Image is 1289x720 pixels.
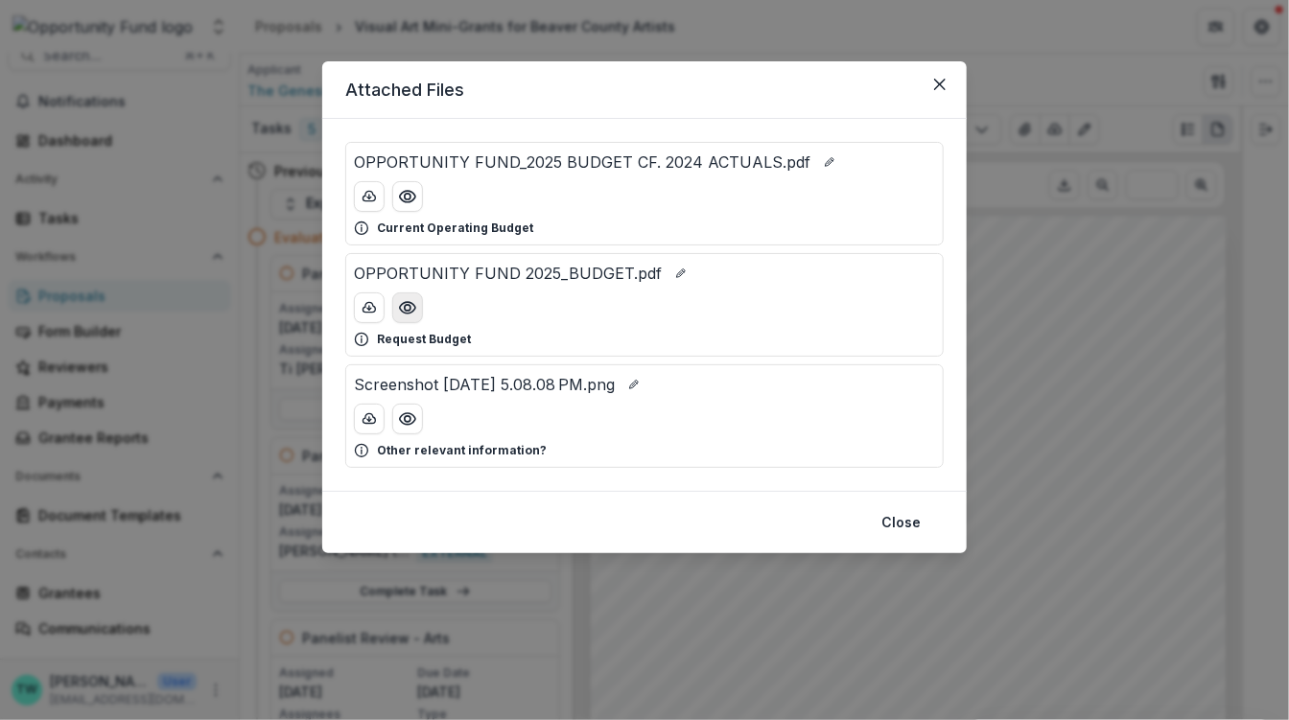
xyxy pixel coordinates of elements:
[377,331,471,348] p: Request Budget
[354,292,385,323] button: download-button
[354,404,385,434] button: download-button
[622,373,645,396] button: edit-file-name
[669,262,692,285] button: edit-file-name
[354,151,810,174] p: OPPORTUNITY FUND_2025 BUDGET CF. 2024 ACTUALS.pdf
[354,373,615,396] p: Screenshot [DATE] 5.08.08 PM.png
[354,262,662,285] p: OPPORTUNITY FUND 2025_BUDGET.pdf
[377,220,533,237] p: Current Operating Budget
[925,69,955,100] button: Close
[392,404,423,434] button: Preview Screenshot 2025-09-13 at 5.08.08 PM.png
[870,507,932,538] button: Close
[322,61,967,119] header: Attached Files
[818,151,841,174] button: edit-file-name
[392,292,423,323] button: Preview OPPORTUNITY FUND 2025_BUDGET.pdf
[392,181,423,212] button: Preview OPPORTUNITY FUND_2025 BUDGET CF. 2024 ACTUALS.pdf
[377,442,547,459] p: Other relevant information?
[354,181,385,212] button: download-button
